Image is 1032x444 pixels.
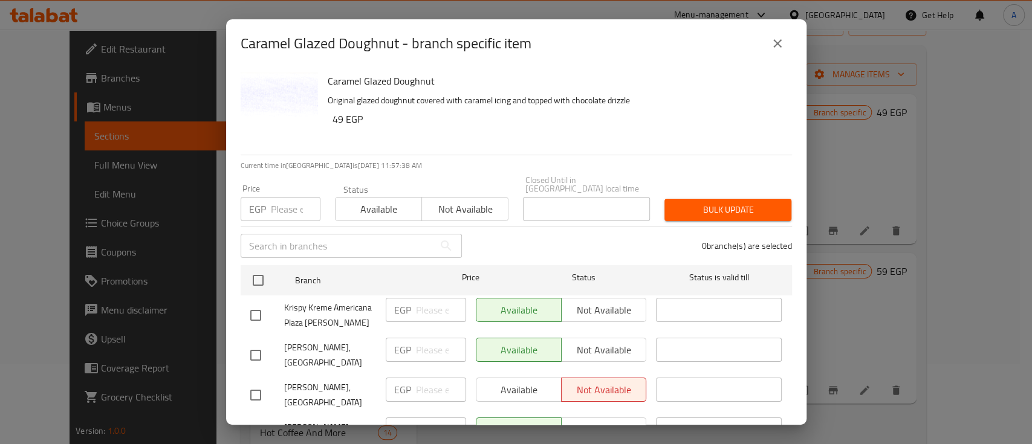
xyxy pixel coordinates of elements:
[521,270,646,285] span: Status
[394,382,411,397] p: EGP
[241,34,531,53] h2: Caramel Glazed Doughnut - branch specific item
[335,197,422,221] button: Available
[394,422,411,437] p: EGP
[421,197,508,221] button: Not available
[394,303,411,317] p: EGP
[702,240,792,252] p: 0 branche(s) are selected
[416,417,466,442] input: Please enter price
[664,199,791,221] button: Bulk update
[295,273,421,288] span: Branch
[333,111,782,127] h6: 49 EGP
[284,380,376,410] span: [PERSON_NAME], [GEOGRAPHIC_DATA]
[241,234,434,258] input: Search in branches
[416,378,466,402] input: Please enter price
[430,270,511,285] span: Price
[241,160,792,171] p: Current time in [GEOGRAPHIC_DATA] is [DATE] 11:57:38 AM
[427,201,504,218] span: Not available
[416,338,466,362] input: Please enter price
[271,197,320,221] input: Please enter price
[416,298,466,322] input: Please enter price
[394,343,411,357] p: EGP
[763,29,792,58] button: close
[328,93,782,108] p: Original glazed doughnut covered with caramel icing and topped with chocolate drizzle
[340,201,417,218] span: Available
[284,340,376,370] span: [PERSON_NAME], [GEOGRAPHIC_DATA]
[249,202,266,216] p: EGP
[656,270,782,285] span: Status is valid till
[284,300,376,330] span: Krispy Kreme Americana Plaza [PERSON_NAME]
[241,72,318,150] img: Caramel Glazed Doughnut
[674,202,782,217] span: Bulk update
[328,72,782,89] h6: Caramel Glazed Doughnut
